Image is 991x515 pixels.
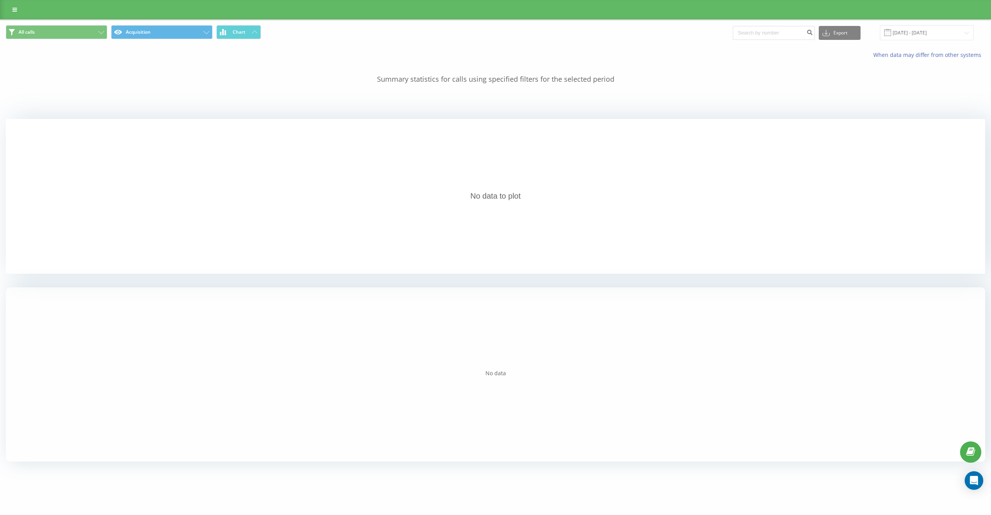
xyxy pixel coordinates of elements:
[233,29,245,35] span: Chart
[819,26,861,40] button: Export
[6,25,107,39] button: All calls
[19,29,35,35] span: All calls
[733,26,815,40] input: Search by number
[6,369,985,377] div: No data
[6,119,985,274] div: No data to plot
[965,471,983,490] div: Open Intercom Messenger
[873,51,985,58] a: When data may differ from other systems
[111,25,213,39] button: Acquisition
[6,59,985,84] p: Summary statistics for calls using specified filters for the selected period
[216,25,261,39] button: Chart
